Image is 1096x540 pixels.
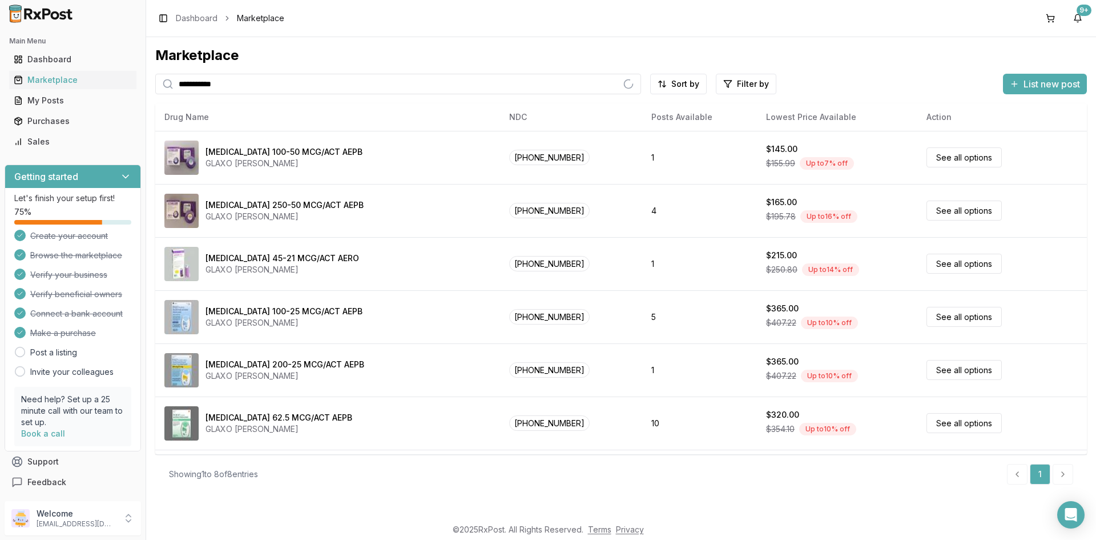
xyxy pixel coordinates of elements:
[14,193,131,204] p: Let's finish your setup first!
[642,343,756,397] td: 1
[766,370,796,382] span: $407.22
[9,111,136,131] a: Purchases
[30,289,122,300] span: Verify beneficial owners
[926,360,1002,380] a: See all options
[14,170,78,183] h3: Getting started
[766,211,796,222] span: $195.78
[30,327,96,339] span: Make a purchase
[1077,5,1091,16] div: 9+
[164,406,199,441] img: Incruse Ellipta 62.5 MCG/ACT AEPB
[30,366,114,378] a: Invite your colleagues
[1003,74,1087,94] button: List new post
[801,370,858,382] div: Up to 10 % off
[799,423,856,435] div: Up to 10 % off
[1069,9,1087,27] button: 9+
[164,353,199,387] img: Breo Ellipta 200-25 MCG/ACT AEPB
[1030,464,1050,485] a: 1
[926,254,1002,274] a: See all options
[21,394,124,428] p: Need help? Set up a 25 minute call with our team to set up.
[14,206,31,218] span: 75 %
[1024,77,1080,91] span: List new post
[9,70,136,90] a: Marketplace
[205,253,359,264] div: [MEDICAL_DATA] 45-21 MCG/ACT AERO
[926,147,1002,167] a: See all options
[27,477,66,488] span: Feedback
[155,103,500,131] th: Drug Name
[766,158,795,169] span: $155.99
[766,303,799,314] div: $365.00
[926,413,1002,433] a: See all options
[205,306,362,317] div: [MEDICAL_DATA] 100-25 MCG/ACT AEPB
[169,469,258,480] div: Showing 1 to 8 of 8 entries
[801,317,858,329] div: Up to 10 % off
[205,423,352,435] div: GLAXO [PERSON_NAME]
[5,91,141,110] button: My Posts
[9,90,136,111] a: My Posts
[5,71,141,89] button: Marketplace
[642,131,756,184] td: 1
[716,74,776,94] button: Filter by
[1003,79,1087,91] a: List new post
[926,201,1002,221] a: See all options
[766,409,799,421] div: $320.00
[642,290,756,343] td: 5
[800,210,857,223] div: Up to 16 % off
[176,13,217,24] a: Dashboard
[766,423,795,435] span: $354.10
[205,199,364,211] div: [MEDICAL_DATA] 250-50 MCG/ACT AEPB
[5,5,78,23] img: RxPost Logo
[766,317,796,329] span: $407.22
[588,525,611,534] a: Terms
[917,103,1087,131] th: Action
[205,370,364,382] div: GLAXO [PERSON_NAME]
[14,74,132,86] div: Marketplace
[205,211,364,222] div: GLAXO [PERSON_NAME]
[14,136,132,147] div: Sales
[509,203,590,218] span: [PHONE_NUMBER]
[509,150,590,165] span: [PHONE_NUMBER]
[616,525,644,534] a: Privacy
[5,472,141,493] button: Feedback
[766,250,797,261] div: $215.00
[509,362,590,378] span: [PHONE_NUMBER]
[164,141,199,175] img: Advair Diskus 100-50 MCG/ACT AEPB
[11,509,30,527] img: User avatar
[5,50,141,69] button: Dashboard
[205,158,362,169] div: GLAXO [PERSON_NAME]
[14,54,132,65] div: Dashboard
[766,264,797,275] span: $250.80
[766,143,797,155] div: $145.00
[5,451,141,472] button: Support
[14,95,132,106] div: My Posts
[757,103,917,131] th: Lowest Price Available
[30,347,77,358] a: Post a listing
[205,359,364,370] div: [MEDICAL_DATA] 200-25 MCG/ACT AEPB
[9,131,136,152] a: Sales
[14,115,132,127] div: Purchases
[737,78,769,90] span: Filter by
[21,429,65,438] a: Book a call
[205,264,359,275] div: GLAXO [PERSON_NAME]
[1057,501,1085,529] div: Open Intercom Messenger
[671,78,699,90] span: Sort by
[237,13,284,24] span: Marketplace
[642,237,756,290] td: 1
[766,197,797,208] div: $165.00
[164,247,199,281] img: Advair HFA 45-21 MCG/ACT AERO
[802,263,859,276] div: Up to 14 % off
[205,146,362,158] div: [MEDICAL_DATA] 100-50 MCG/ACT AEPB
[30,308,123,319] span: Connect a bank account
[164,300,199,334] img: Breo Ellipta 100-25 MCG/ACT AEPB
[30,250,122,261] span: Browse the marketplace
[800,157,854,170] div: Up to 7 % off
[509,415,590,431] span: [PHONE_NUMBER]
[509,309,590,325] span: [PHONE_NUMBER]
[9,37,136,46] h2: Main Menu
[1007,464,1073,485] nav: pagination
[509,256,590,271] span: [PHONE_NUMBER]
[205,412,352,423] div: [MEDICAL_DATA] 62.5 MCG/ACT AEPB
[176,13,284,24] nav: breadcrumb
[642,450,756,503] td: 13
[642,103,756,131] th: Posts Available
[5,133,141,151] button: Sales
